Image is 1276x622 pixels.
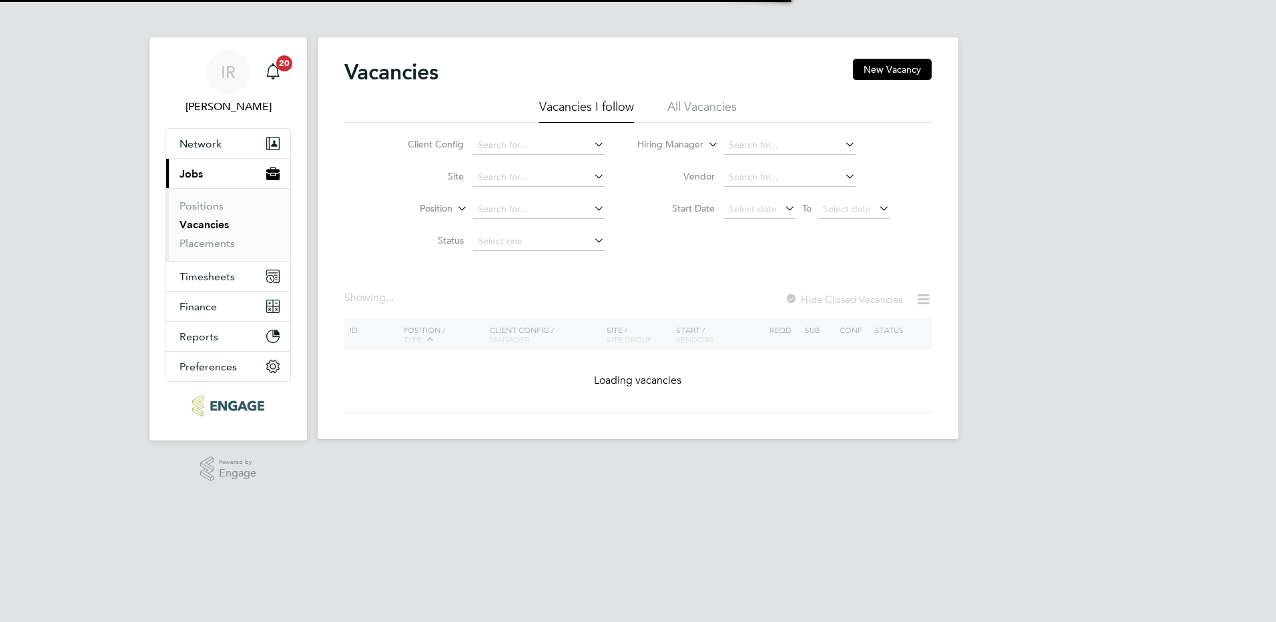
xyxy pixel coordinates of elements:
img: ncclondon-logo-retina.png [192,395,264,416]
button: Reports [166,322,290,351]
button: Timesheets [166,262,290,291]
span: To [798,200,816,217]
label: Start Date [638,202,715,214]
label: Position [376,202,452,216]
span: 20 [276,55,292,71]
span: Finance [180,300,217,313]
input: Search for... [724,136,856,155]
a: Go to home page [166,395,291,416]
span: Ian Rist [166,99,291,115]
a: IR[PERSON_NAME] [166,51,291,115]
a: Placements [180,237,235,250]
label: Status [387,234,464,246]
span: Network [180,137,222,150]
button: Network [166,129,290,158]
span: Select date [823,203,871,215]
input: Search for... [724,168,856,187]
li: Vacancies I follow [539,99,634,123]
span: Engage [219,468,256,479]
input: Search for... [473,136,605,155]
label: Client Config [387,138,464,150]
h2: Vacancies [344,59,438,85]
span: Jobs [180,168,203,180]
a: 20 [260,51,286,93]
span: ... [386,291,394,304]
span: Select date [729,203,777,215]
span: Reports [180,330,218,343]
label: Vendor [638,170,715,182]
button: New Vacancy [853,59,932,80]
a: Powered byEngage [200,456,257,482]
div: Jobs [166,188,290,261]
input: Select one [473,232,605,251]
button: Jobs [166,159,290,188]
span: IR [221,63,236,81]
li: All Vacancies [667,99,737,123]
a: Vacancies [180,218,229,231]
input: Search for... [473,200,605,219]
button: Preferences [166,352,290,381]
nav: Main navigation [149,37,307,440]
span: Timesheets [180,270,235,283]
input: Search for... [473,168,605,187]
button: Finance [166,292,290,321]
a: Positions [180,200,224,212]
span: Powered by [219,456,256,468]
label: Site [387,170,464,182]
label: Hiring Manager [627,138,703,151]
span: Preferences [180,360,237,373]
label: Hide Closed Vacancies [785,293,902,306]
div: Showing [344,291,396,305]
